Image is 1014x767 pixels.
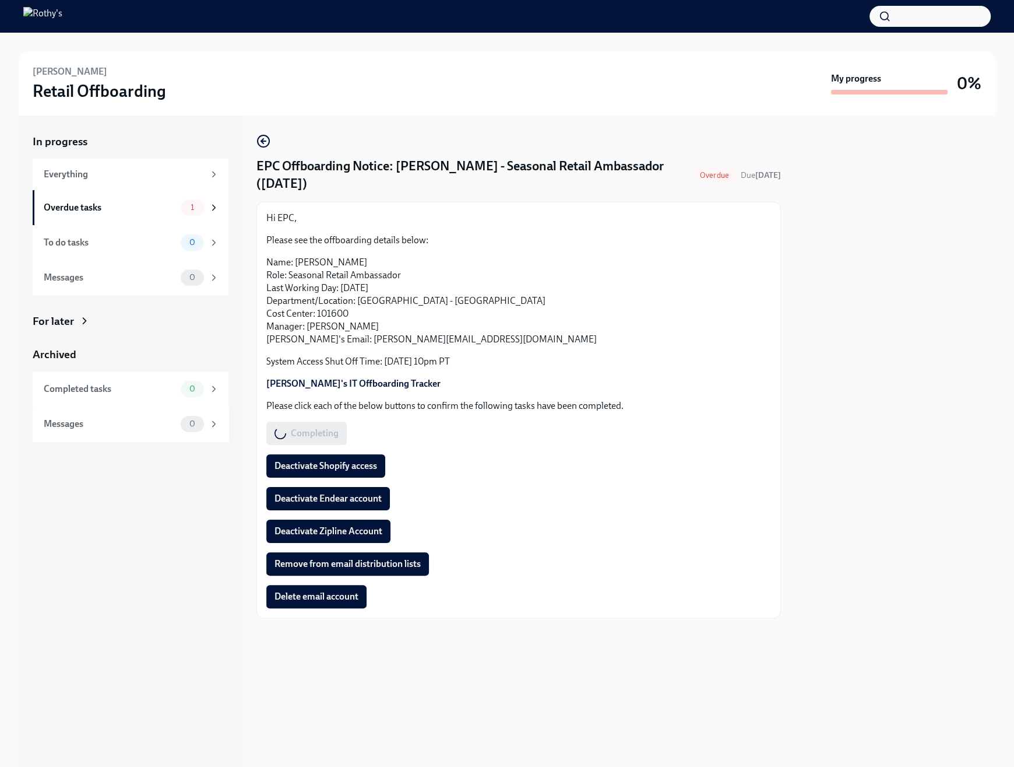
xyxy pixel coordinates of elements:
span: Deactivate Endear account [274,493,382,505]
span: Due [741,170,781,180]
span: Delete email account [274,591,358,603]
span: Deactivate Shopify access [274,460,377,472]
button: Deactivate Zipline Account [266,520,390,543]
div: Everything [44,168,204,181]
span: Remove from email distribution lists [274,558,421,570]
p: Please see the offboarding details below: [266,234,771,247]
span: Deactivate Zipline Account [274,526,382,537]
span: 1 [184,203,201,212]
button: Deactivate Endear account [266,487,390,510]
div: For later [33,314,74,329]
a: Everything [33,159,228,190]
span: Overdue [693,171,736,180]
button: Remove from email distribution lists [266,552,429,576]
p: Please click each of the below buttons to confirm the following tasks have been completed. [266,400,771,412]
a: To do tasks0 [33,225,228,260]
button: Delete email account [266,585,367,608]
h4: EPC Offboarding Notice: [PERSON_NAME] - Seasonal Retail Ambassador ([DATE]) [256,157,688,192]
strong: [DATE] [755,170,781,180]
button: Deactivate Shopify access [266,454,385,478]
a: Archived [33,347,228,362]
p: System Access Shut Off Time: [DATE] 10pm PT [266,355,771,368]
a: Messages0 [33,260,228,295]
h3: Retail Offboarding [33,80,166,101]
div: Overdue tasks [44,201,176,214]
a: [PERSON_NAME]'s IT Offboarding Tracker [266,378,441,389]
span: August 19th, 2025 09:00 [741,170,781,181]
div: Messages [44,271,176,284]
strong: My progress [831,72,881,85]
h6: [PERSON_NAME] [33,65,107,78]
a: For later [33,314,228,329]
span: 0 [182,273,202,282]
span: 0 [182,419,202,428]
a: In progress [33,134,228,149]
img: Rothy's [23,7,62,26]
div: Messages [44,418,176,430]
a: Overdue tasks1 [33,190,228,225]
a: Completed tasks0 [33,372,228,407]
span: 0 [182,238,202,247]
a: Messages0 [33,407,228,442]
p: Hi EPC, [266,212,771,225]
div: Completed tasks [44,383,176,395]
span: 0 [182,384,202,393]
p: Name: [PERSON_NAME] Role: Seasonal Retail Ambassador Last Working Day: [DATE] Department/Location... [266,256,771,346]
h3: 0% [957,73,981,94]
div: To do tasks [44,236,176,249]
